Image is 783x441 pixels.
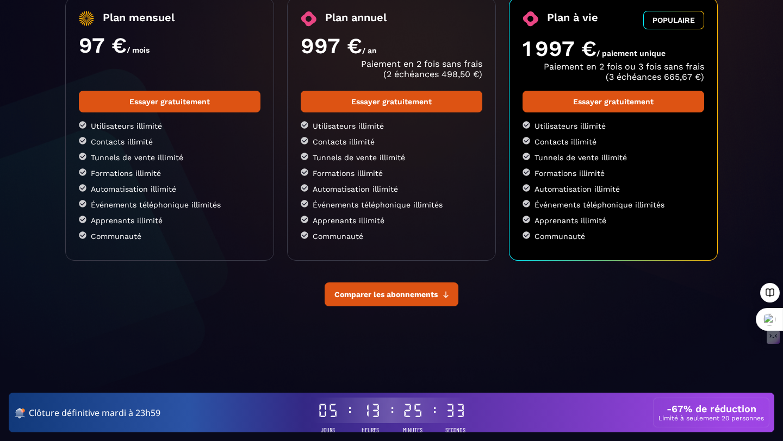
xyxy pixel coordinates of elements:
img: checked [523,137,530,144]
span: 1 997 € [523,36,596,61]
img: checked [523,200,530,207]
li: Utilisateurs illimité [79,121,260,130]
li: Tunnels de vente illimité [301,153,482,162]
li: Automatisation illimité [79,184,260,193]
img: checked [523,153,530,160]
img: checked [301,200,308,207]
li: Événements téléphonique illimités [79,200,260,209]
div: 25 [402,402,423,419]
span: Seconds [445,426,465,433]
span: Minutes [403,426,422,433]
img: checked [79,200,86,207]
button: POPULAIRE [643,11,704,29]
img: checked [79,121,86,129]
p: Paiement en 2 fois sans frais (2 échéances 498,50 €) [301,59,482,79]
li: Communauté [301,231,482,241]
a: Essayer gratuitement [301,91,482,112]
img: checked [523,184,530,192]
span: Plan annuel [325,11,387,27]
span: Comparer les abonnements [334,290,438,299]
span: Clôture définitive mardi à 23h59 [29,406,160,419]
span: / paiement unique [596,49,666,58]
li: Apprenants illimité [523,216,704,225]
img: checked [301,121,308,129]
span: / an [362,46,377,55]
li: Contacts illimité [523,137,704,146]
img: checked [79,168,86,176]
div: 13 [360,402,381,419]
span: Plan mensuel [103,11,175,26]
li: Contacts illimité [301,137,482,146]
img: checked [79,184,86,192]
li: Formations illimité [523,168,704,178]
span: 997 € [301,33,362,59]
img: checked [523,231,530,239]
img: checked [79,216,86,223]
li: Tunnels de vente illimité [523,153,704,162]
li: Communauté [79,231,260,241]
li: Communauté [523,231,704,241]
li: Événements téléphonique illimités [523,200,704,209]
span: / mois [127,46,150,54]
button: Comparer les abonnements [325,282,458,306]
p: Paiement en 2 fois ou 3 fois sans frais (3 échéances 665,67 €) [523,61,704,82]
img: checked [79,153,86,160]
li: Automatisation illimité [301,184,482,193]
a: Essayer gratuitement [523,91,704,112]
li: Tunnels de vente illimité [79,153,260,162]
img: checked [523,216,530,223]
span: POPULAIRE [652,16,695,24]
li: Automatisation illimité [523,184,704,193]
span: 97 € [79,33,127,58]
li: Formations illimité [301,168,482,178]
li: Utilisateurs illimité [523,121,704,130]
img: checked [301,216,308,223]
li: Utilisateurs illimité [301,121,482,130]
a: Essayer gratuitement [79,91,260,112]
img: checked [301,153,308,160]
p: Limité à seulement 20 personnes [658,414,764,422]
div: 33 [445,402,465,419]
li: Événements téléphonique illimités [301,200,482,209]
li: Contacts illimité [79,137,260,146]
img: checked [301,137,308,144]
span: Jours [321,426,335,433]
li: Apprenants illimité [79,216,260,225]
img: checked [79,231,86,239]
img: checked [301,231,308,239]
img: checked [79,137,86,144]
img: checked [301,184,308,192]
img: checked [301,168,308,176]
img: checked [523,168,530,176]
img: checked [523,121,530,129]
li: Apprenants illimité [301,216,482,225]
span: Heures [362,426,379,433]
h3: -67% de réduction [667,403,756,414]
li: Formations illimité [79,168,260,178]
div: 05 [318,402,338,419]
span: Plan à vie [547,11,598,29]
